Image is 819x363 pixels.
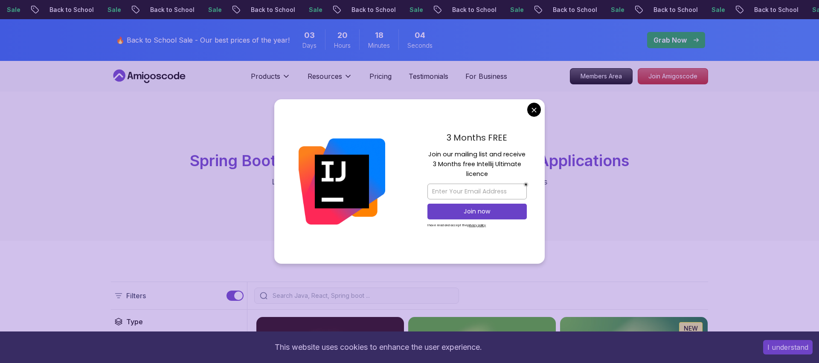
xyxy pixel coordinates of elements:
p: Back to School [249,6,307,14]
p: Back to School [551,6,609,14]
p: Sale [407,6,435,14]
p: Sale [508,6,535,14]
span: Seconds [407,41,433,50]
span: Spring Boot Courses for Building Scalable Java Applications [190,151,629,170]
span: 4 Seconds [415,29,425,41]
a: For Business [465,71,507,81]
p: Sale [609,6,636,14]
button: Products [251,71,290,88]
span: Days [302,41,317,50]
button: Resources [308,71,352,88]
p: Sale [307,6,334,14]
a: Testimonials [409,71,448,81]
p: Grab Now [653,35,687,45]
span: Minutes [368,41,390,50]
p: Sale [105,6,133,14]
p: Sale [5,6,32,14]
span: 18 Minutes [375,29,383,41]
p: 🔥 Back to School Sale - Our best prices of the year! [116,35,290,45]
p: Back to School [349,6,407,14]
p: Members Area [570,69,632,84]
a: Pricing [369,71,392,81]
p: Sale [709,6,737,14]
a: Join Amigoscode [638,68,708,84]
span: 20 Hours [337,29,348,41]
div: This website uses cookies to enhance the user experience. [6,338,750,357]
span: 3 Days [304,29,315,41]
p: Back to School [752,6,810,14]
p: Filters [126,291,146,301]
p: Learn to build production-grade Java applications using Spring Boot. Includes REST APIs, database... [266,176,553,200]
span: Hours [334,41,351,50]
p: Back to School [47,6,105,14]
a: Members Area [570,68,633,84]
input: Search Java, React, Spring boot ... [271,291,453,300]
p: Sale [206,6,233,14]
p: Back to School [651,6,709,14]
p: NEW [684,324,698,333]
p: Join Amigoscode [638,69,708,84]
p: Resources [308,71,342,81]
p: Products [251,71,280,81]
p: Back to School [148,6,206,14]
button: Accept cookies [763,340,813,354]
h2: Type [126,317,143,327]
p: Back to School [450,6,508,14]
